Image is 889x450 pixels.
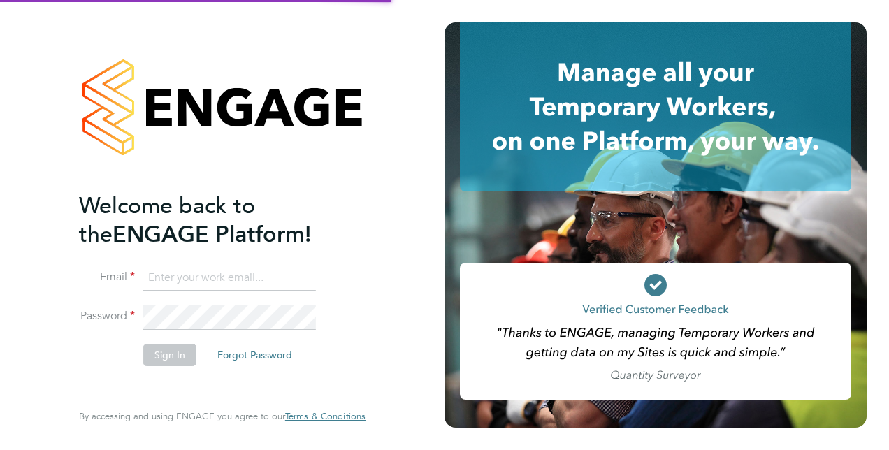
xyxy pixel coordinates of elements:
[143,266,316,291] input: Enter your work email...
[206,344,303,366] button: Forgot Password
[285,411,366,422] a: Terms & Conditions
[143,344,196,366] button: Sign In
[79,410,366,422] span: By accessing and using ENGAGE you agree to our
[79,270,135,284] label: Email
[79,192,255,248] span: Welcome back to the
[285,410,366,422] span: Terms & Conditions
[79,191,352,249] h2: ENGAGE Platform!
[79,309,135,324] label: Password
